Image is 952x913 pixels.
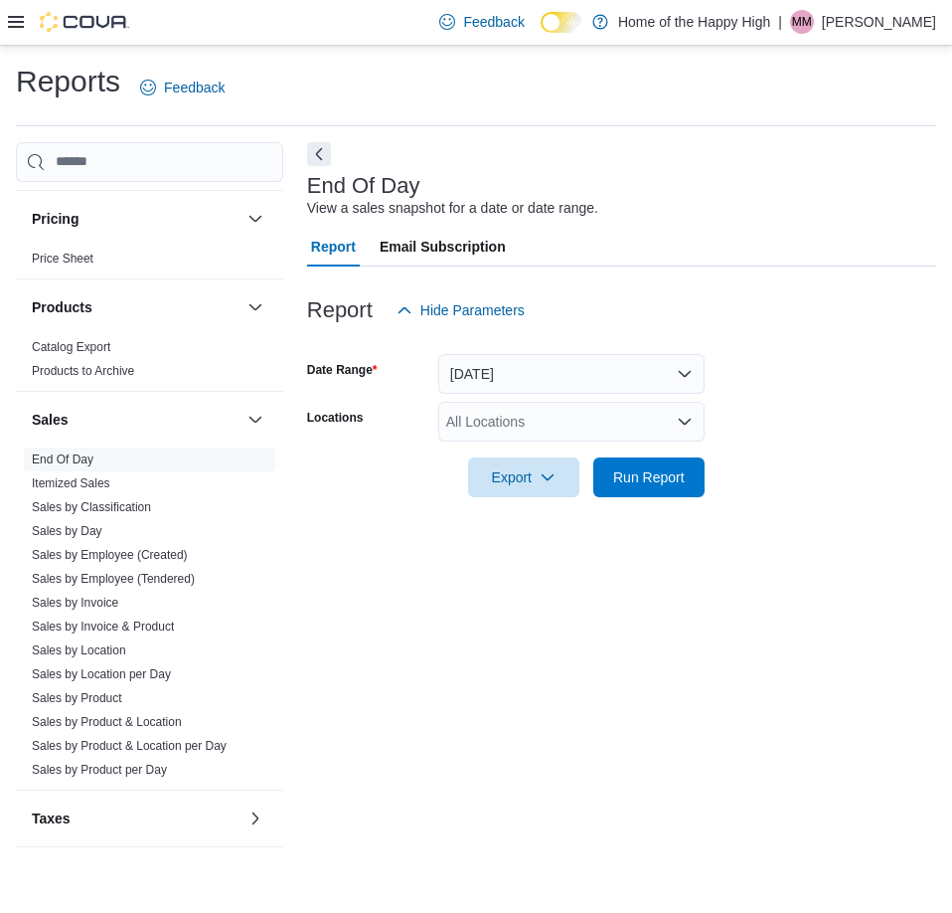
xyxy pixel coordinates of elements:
[32,691,122,705] a: Sales by Product
[32,453,93,466] a: End Of Day
[618,10,770,34] p: Home of the Happy High
[40,12,129,32] img: Cova
[16,247,283,278] div: Pricing
[32,209,239,229] button: Pricing
[541,12,582,33] input: Dark Mode
[32,809,71,828] h3: Taxes
[389,290,533,330] button: Hide Parameters
[16,448,283,790] div: Sales
[32,524,102,538] a: Sales by Day
[32,523,102,539] span: Sales by Day
[307,198,598,219] div: View a sales snapshot for a date or date range.
[32,619,174,635] span: Sales by Invoice & Product
[778,10,782,34] p: |
[431,2,532,42] a: Feedback
[593,457,705,497] button: Run Report
[32,690,122,706] span: Sales by Product
[32,739,227,753] a: Sales by Product & Location per Day
[32,571,195,587] span: Sales by Employee (Tendered)
[32,499,151,515] span: Sales by Classification
[468,457,579,497] button: Export
[164,78,225,97] span: Feedback
[32,209,79,229] h3: Pricing
[613,467,685,487] span: Run Report
[32,547,188,563] span: Sales by Employee (Created)
[32,620,174,634] a: Sales by Invoice & Product
[243,295,267,319] button: Products
[32,251,93,267] span: Price Sheet
[32,500,151,514] a: Sales by Classification
[438,354,705,394] button: [DATE]
[32,297,239,317] button: Products
[32,667,171,681] a: Sales by Location per Day
[32,809,239,828] button: Taxes
[311,227,356,267] span: Report
[32,363,134,379] span: Products to Archive
[307,174,420,198] h3: End Of Day
[792,10,812,34] span: MM
[541,33,542,34] span: Dark Mode
[32,762,167,778] span: Sales by Product per Day
[307,298,373,322] h3: Report
[32,763,167,777] a: Sales by Product per Day
[822,10,936,34] p: [PERSON_NAME]
[16,62,120,101] h1: Reports
[32,666,171,682] span: Sales by Location per Day
[790,10,814,34] div: Matthew Masnyk
[307,362,378,378] label: Date Range
[32,548,188,562] a: Sales by Employee (Created)
[32,452,93,467] span: End Of Day
[32,595,118,611] span: Sales by Invoice
[32,410,69,430] h3: Sales
[420,300,525,320] span: Hide Parameters
[243,207,267,231] button: Pricing
[677,414,693,430] button: Open list of options
[243,807,267,830] button: Taxes
[380,227,506,267] span: Email Subscription
[32,572,195,586] a: Sales by Employee (Tendered)
[16,335,283,391] div: Products
[480,457,567,497] span: Export
[32,642,126,658] span: Sales by Location
[32,475,110,491] span: Itemized Sales
[32,339,110,355] span: Catalog Export
[32,643,126,657] a: Sales by Location
[32,476,110,490] a: Itemized Sales
[32,410,239,430] button: Sales
[307,142,331,166] button: Next
[32,297,92,317] h3: Products
[307,410,364,426] label: Locations
[32,715,182,729] a: Sales by Product & Location
[32,252,93,266] a: Price Sheet
[32,738,227,754] span: Sales by Product & Location per Day
[463,12,524,32] span: Feedback
[132,68,233,107] a: Feedback
[32,714,182,730] span: Sales by Product & Location
[32,340,110,354] a: Catalog Export
[32,596,118,610] a: Sales by Invoice
[32,364,134,378] a: Products to Archive
[243,408,267,432] button: Sales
